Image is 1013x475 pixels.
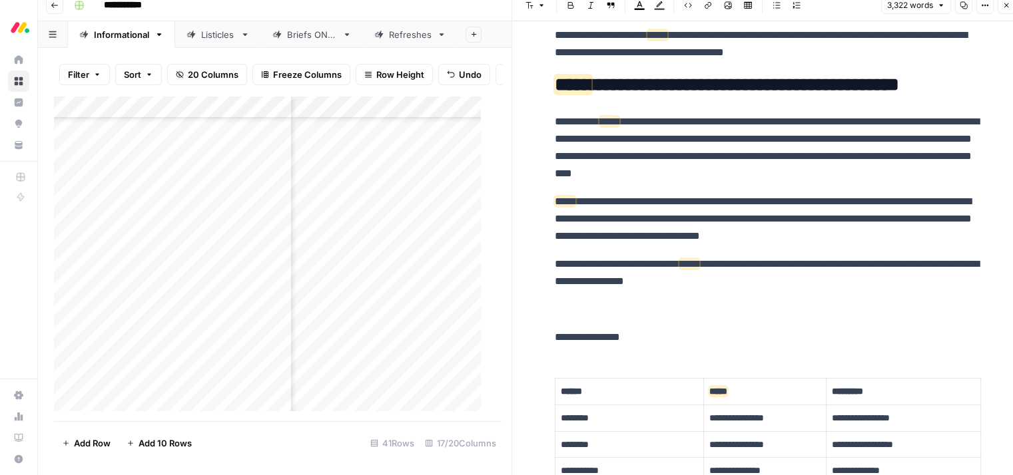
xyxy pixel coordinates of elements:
[8,385,29,406] a: Settings
[175,21,261,48] a: Listicles
[356,64,433,85] button: Row Height
[115,64,162,85] button: Sort
[8,92,29,113] a: Insights
[68,68,89,81] span: Filter
[389,28,432,41] div: Refreshes
[94,28,149,41] div: Informational
[8,448,29,470] button: Help + Support
[261,21,363,48] a: Briefs ONLY
[8,113,29,134] a: Opportunities
[167,64,247,85] button: 20 Columns
[8,49,29,71] a: Home
[438,64,490,85] button: Undo
[139,436,192,450] span: Add 10 Rows
[74,436,111,450] span: Add Row
[8,15,32,39] img: Monday.com Logo
[8,406,29,427] a: Usage
[54,432,119,454] button: Add Row
[376,68,424,81] span: Row Height
[420,432,502,454] div: 17/20 Columns
[119,432,200,454] button: Add 10 Rows
[188,68,238,81] span: 20 Columns
[201,28,235,41] div: Listicles
[124,68,141,81] span: Sort
[8,134,29,156] a: Your Data
[459,68,482,81] span: Undo
[8,11,29,44] button: Workspace: Monday.com
[365,432,420,454] div: 41 Rows
[252,64,350,85] button: Freeze Columns
[8,71,29,92] a: Browse
[59,64,110,85] button: Filter
[287,28,337,41] div: Briefs ONLY
[363,21,458,48] a: Refreshes
[273,68,342,81] span: Freeze Columns
[68,21,175,48] a: Informational
[8,427,29,448] a: Learning Hub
